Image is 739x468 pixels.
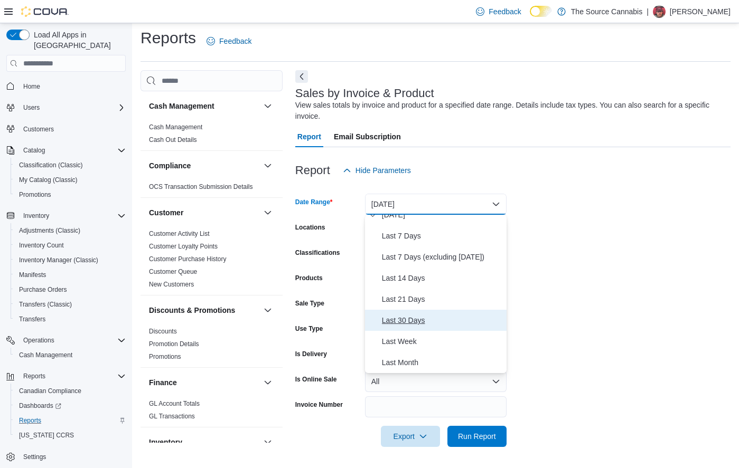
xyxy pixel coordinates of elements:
[23,103,40,112] span: Users
[365,215,507,373] div: Select listbox
[11,413,130,428] button: Reports
[141,27,196,49] h1: Reports
[21,6,69,17] img: Cova
[15,399,66,412] a: Dashboards
[15,349,126,361] span: Cash Management
[647,5,649,18] p: |
[382,272,502,284] span: Last 14 Days
[19,144,126,157] span: Catalog
[382,335,502,348] span: Last Week
[149,400,200,407] a: GL Account Totals
[149,255,227,263] span: Customer Purchase History
[15,159,87,171] a: Classification (Classic)
[11,187,130,202] button: Promotions
[19,161,83,169] span: Classification (Classic)
[19,402,61,410] span: Dashboards
[15,385,86,397] a: Canadian Compliance
[2,449,130,464] button: Settings
[149,412,195,421] span: GL Transactions
[261,159,274,172] button: Compliance
[11,428,130,443] button: [US_STATE] CCRS
[19,190,51,199] span: Promotions
[295,400,343,409] label: Invoice Number
[15,174,82,186] a: My Catalog (Classic)
[15,298,126,311] span: Transfers (Classic)
[295,223,325,232] label: Locations
[2,208,130,223] button: Inventory
[19,300,72,309] span: Transfers (Classic)
[653,5,666,18] div: Levi Tolman
[447,426,507,447] button: Run Report
[489,6,521,17] span: Feedback
[19,226,80,235] span: Adjustments (Classic)
[202,31,256,52] a: Feedback
[15,313,126,326] span: Transfers
[19,101,44,114] button: Users
[261,206,274,219] button: Customer
[11,398,130,413] a: Dashboards
[382,251,502,263] span: Last 7 Days (excluding [DATE])
[571,5,642,18] p: The Source Cannabis
[149,243,218,250] a: Customer Loyalty Points
[149,160,191,171] h3: Compliance
[19,334,126,347] span: Operations
[295,164,330,177] h3: Report
[15,283,126,296] span: Purchase Orders
[295,249,340,257] label: Classifications
[11,384,130,398] button: Canadian Compliance
[2,333,130,348] button: Operations
[11,223,130,238] button: Adjustments (Classic)
[11,173,130,187] button: My Catalog (Classic)
[149,352,181,361] span: Promotions
[15,224,85,237] a: Adjustments (Classic)
[19,241,64,250] span: Inventory Count
[19,450,126,463] span: Settings
[11,282,130,297] button: Purchase Orders
[149,437,259,447] button: Inventory
[15,429,78,442] a: [US_STATE] CCRS
[19,451,50,463] a: Settings
[19,387,81,395] span: Canadian Compliance
[339,160,415,181] button: Hide Parameters
[15,188,55,201] a: Promotions
[15,239,126,252] span: Inventory Count
[23,336,54,345] span: Operations
[149,230,210,238] span: Customer Activity List
[141,397,283,427] div: Finance
[15,313,50,326] a: Transfers
[149,123,202,131] span: Cash Management
[30,30,126,51] span: Load All Apps in [GEOGRAPHIC_DATA]
[149,268,197,276] span: Customer Queue
[295,70,308,83] button: Next
[295,375,337,384] label: Is Online Sale
[149,340,199,348] a: Promotion Details
[382,208,502,221] span: [DATE]
[19,370,50,383] button: Reports
[15,174,126,186] span: My Catalog (Classic)
[23,125,54,133] span: Customers
[19,416,41,425] span: Reports
[334,126,401,147] span: Email Subscription
[141,227,283,295] div: Customer
[382,293,502,305] span: Last 21 Days
[11,238,130,253] button: Inventory Count
[149,327,177,336] span: Discounts
[23,453,46,461] span: Settings
[2,121,130,137] button: Customers
[149,255,227,263] a: Customer Purchase History
[670,5,731,18] p: [PERSON_NAME]
[458,431,496,442] span: Run Report
[15,298,76,311] a: Transfers (Classic)
[15,385,126,397] span: Canadian Compliance
[11,253,130,268] button: Inventory Manager (Classic)
[15,414,126,427] span: Reports
[19,256,98,264] span: Inventory Manager (Classic)
[149,136,197,144] span: Cash Out Details
[149,305,235,316] h3: Discounts & Promotions
[295,324,323,333] label: Use Type
[19,79,126,92] span: Home
[2,78,130,93] button: Home
[19,176,78,184] span: My Catalog (Classic)
[23,82,40,91] span: Home
[23,372,45,380] span: Reports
